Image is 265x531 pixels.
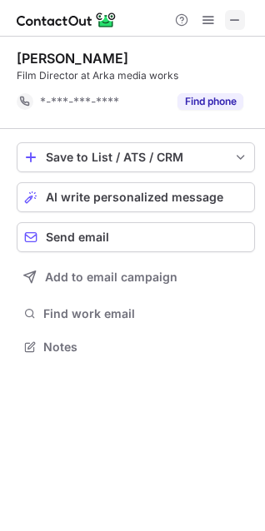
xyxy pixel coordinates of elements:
button: AI write personalized message [17,182,255,212]
span: Send email [46,231,109,244]
div: Film Director at Arka media works [17,68,255,83]
img: ContactOut v5.3.10 [17,10,117,30]
button: Send email [17,222,255,252]
div: [PERSON_NAME] [17,50,128,67]
button: Notes [17,335,255,359]
span: Add to email campaign [45,270,177,284]
span: Find work email [43,306,248,321]
button: save-profile-one-click [17,142,255,172]
span: AI write personalized message [46,191,223,204]
button: Add to email campaign [17,262,255,292]
div: Save to List / ATS / CRM [46,151,226,164]
span: Notes [43,340,248,355]
button: Find work email [17,302,255,325]
button: Reveal Button [177,93,243,110]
